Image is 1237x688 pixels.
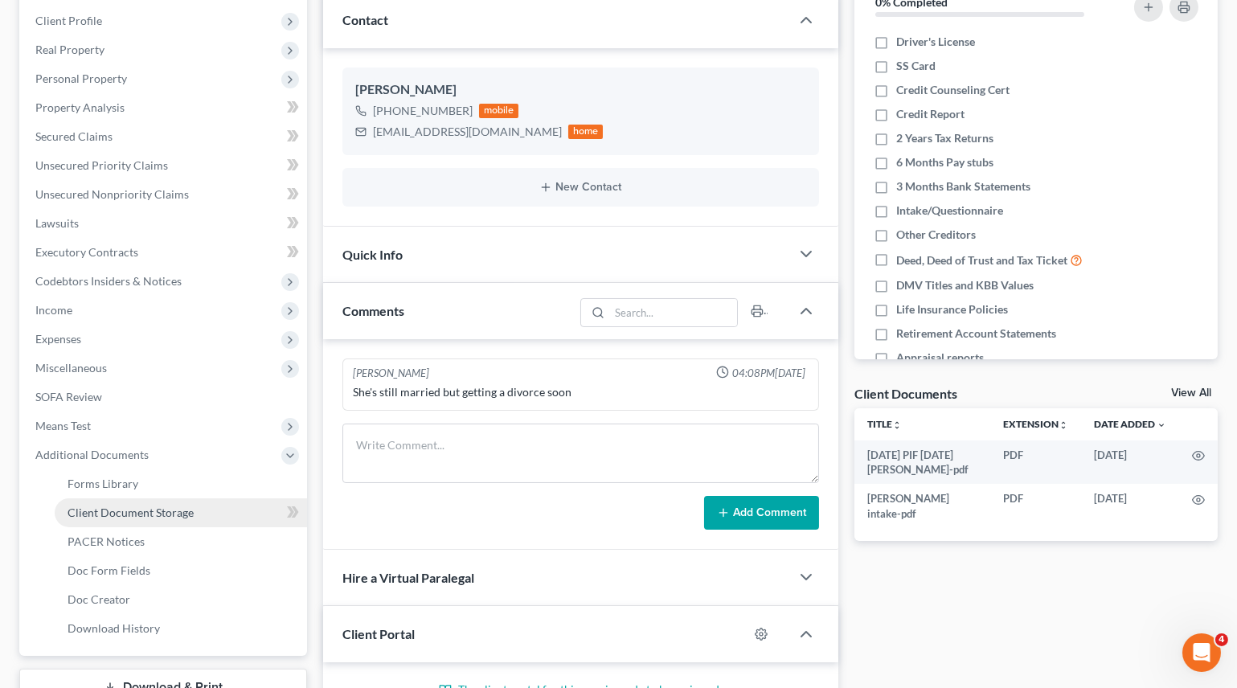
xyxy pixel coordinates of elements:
i: unfold_more [892,420,902,430]
span: Credit Counseling Cert [896,82,1010,98]
td: [DATE] [1081,440,1179,485]
td: PDF [990,440,1081,485]
iframe: Intercom live chat [1182,633,1221,672]
td: [DATE] PIF [DATE] [PERSON_NAME]-pdf [854,440,990,485]
span: Deed, Deed of Trust and Tax Ticket [896,252,1067,268]
span: Real Property [35,43,104,56]
a: Doc Form Fields [55,556,307,585]
span: Client Portal [342,626,415,641]
a: PACER Notices [55,527,307,556]
i: expand_more [1157,420,1166,430]
span: Means Test [35,419,91,432]
span: 04:08PM[DATE] [732,366,805,381]
span: Client Document Storage [68,506,194,519]
a: Lawsuits [23,209,307,238]
a: Extensionunfold_more [1003,418,1068,430]
span: Lawsuits [35,216,79,230]
span: Appraisal reports [896,350,984,366]
span: 3 Months Bank Statements [896,178,1030,195]
span: Quick Info [342,247,403,262]
span: Secured Claims [35,129,113,143]
div: home [568,125,604,139]
span: Additional Documents [35,448,149,461]
button: Add Comment [704,496,819,530]
span: Personal Property [35,72,127,85]
span: PACER Notices [68,534,145,548]
a: Date Added expand_more [1094,418,1166,430]
span: Hire a Virtual Paralegal [342,570,474,585]
span: Download History [68,621,160,635]
a: Download History [55,614,307,643]
input: Search... [609,299,737,326]
span: SOFA Review [35,390,102,403]
span: Executory Contracts [35,245,138,259]
a: Client Document Storage [55,498,307,527]
span: Retirement Account Statements [896,326,1056,342]
div: mobile [479,104,519,118]
div: Client Documents [854,385,957,402]
span: 4 [1215,633,1228,646]
span: Income [35,303,72,317]
span: SS Card [896,58,936,74]
span: Unsecured Nonpriority Claims [35,187,189,201]
span: Other Creditors [896,227,976,243]
span: Doc Creator [68,592,130,606]
a: Unsecured Priority Claims [23,151,307,180]
span: Credit Report [896,106,965,122]
a: Titleunfold_more [867,418,902,430]
span: Unsecured Priority Claims [35,158,168,172]
button: New Contact [355,181,806,194]
span: Doc Form Fields [68,563,150,577]
span: Client Profile [35,14,102,27]
span: Driver's License [896,34,975,50]
span: Property Analysis [35,100,125,114]
a: Property Analysis [23,93,307,122]
a: Secured Claims [23,122,307,151]
span: Contact [342,12,388,27]
span: 6 Months Pay stubs [896,154,993,170]
span: Comments [342,303,404,318]
div: [PERSON_NAME] [353,366,429,381]
i: unfold_more [1059,420,1068,430]
span: Expenses [35,332,81,346]
span: Forms Library [68,477,138,490]
div: She's still married but getting a divorce soon [353,384,809,400]
span: Codebtors Insiders & Notices [35,274,182,288]
a: Doc Creator [55,585,307,614]
td: [PERSON_NAME] intake-pdf [854,484,990,528]
a: Unsecured Nonpriority Claims [23,180,307,209]
a: View All [1171,387,1211,399]
div: [EMAIL_ADDRESS][DOMAIN_NAME] [373,124,562,140]
a: Forms Library [55,469,307,498]
td: PDF [990,484,1081,528]
a: Executory Contracts [23,238,307,267]
span: 2 Years Tax Returns [896,130,993,146]
div: [PERSON_NAME] [355,80,806,100]
span: Life Insurance Policies [896,301,1008,317]
div: [PHONE_NUMBER] [373,103,473,119]
span: Miscellaneous [35,361,107,375]
span: DMV Titles and KBB Values [896,277,1034,293]
span: Intake/Questionnaire [896,203,1003,219]
td: [DATE] [1081,484,1179,528]
a: SOFA Review [23,383,307,412]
